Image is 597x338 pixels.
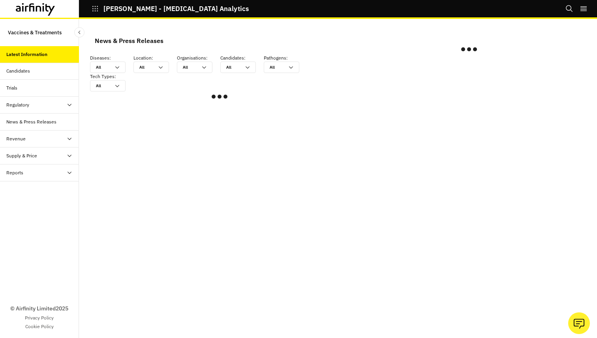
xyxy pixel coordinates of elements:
[25,314,54,321] a: Privacy Policy
[6,152,37,159] div: Supply & Price
[6,118,56,125] div: News & Press Releases
[8,25,62,40] p: Vaccines & Treatments
[10,304,68,313] p: © Airfinity Limited 2025
[6,135,26,142] div: Revenue
[6,84,17,92] div: Trials
[90,54,133,62] p: Diseases :
[95,35,163,47] div: News & Press Releases
[133,54,177,62] p: Location :
[6,67,30,75] div: Candidates
[177,54,220,62] p: Organisations :
[568,312,590,334] button: Ask our analysts
[90,73,133,80] p: Tech Types :
[103,5,249,12] p: [PERSON_NAME] - [MEDICAL_DATA] Analytics
[6,101,29,108] div: Regulatory
[74,27,84,37] button: Close Sidebar
[264,54,307,62] p: Pathogens :
[220,54,264,62] p: Candidates :
[92,2,249,15] button: [PERSON_NAME] - [MEDICAL_DATA] Analytics
[6,169,23,176] div: Reports
[25,323,54,330] a: Cookie Policy
[565,2,573,15] button: Search
[6,51,47,58] div: Latest Information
